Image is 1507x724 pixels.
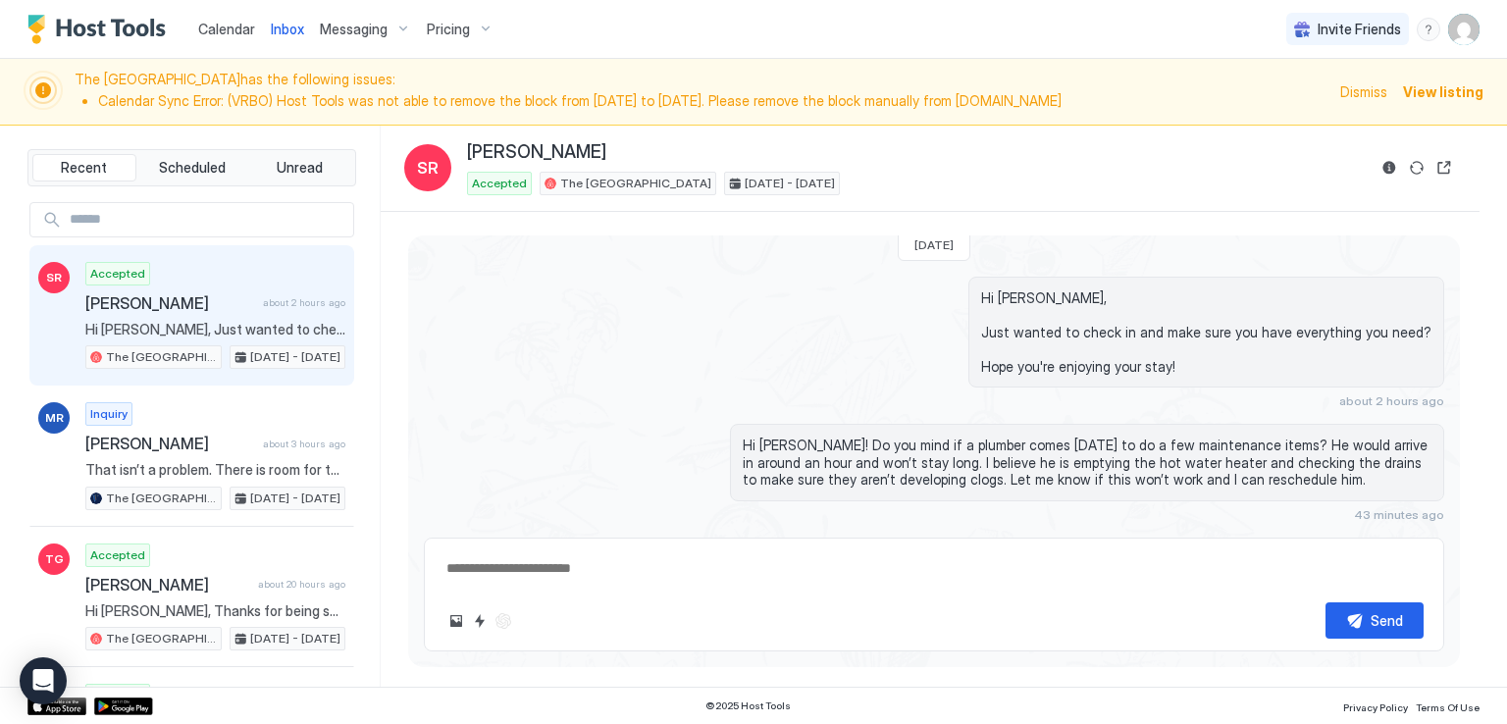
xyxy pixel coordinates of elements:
div: tab-group [27,149,356,186]
span: Accepted [472,175,527,192]
button: Open reservation [1432,156,1456,180]
li: Calendar Sync Error: (VRBO) Host Tools was not able to remove the block from [DATE] to [DATE]. Pl... [98,92,1328,110]
div: Open Intercom Messenger [20,657,67,704]
span: Hi [PERSON_NAME]! Do you mind if a plumber comes [DATE] to do a few maintenance items? He would a... [743,437,1431,489]
span: about 3 hours ago [263,438,345,450]
span: SR [417,156,439,180]
span: [DATE] - [DATE] [745,175,835,192]
button: Recent [32,154,136,181]
span: Pricing [427,21,470,38]
div: menu [1417,18,1440,41]
span: The [GEOGRAPHIC_DATA] [106,490,217,507]
span: Inbox [271,21,304,37]
div: View listing [1403,81,1483,102]
a: Host Tools Logo [27,15,175,44]
span: The [GEOGRAPHIC_DATA] [560,175,711,192]
a: App Store [27,698,86,715]
span: [DATE] [914,237,954,252]
span: about 2 hours ago [1339,393,1444,408]
span: © 2025 Host Tools [705,699,791,712]
span: Terms Of Use [1416,701,1480,713]
button: Sync reservation [1405,156,1429,180]
input: Input Field [62,203,353,236]
span: [DATE] - [DATE] [250,348,340,366]
span: The [GEOGRAPHIC_DATA] [106,348,217,366]
span: Hi [PERSON_NAME], Thanks for being such a great guest and leaving the place so clean. We left you... [85,602,345,620]
span: [PERSON_NAME] [85,575,250,595]
a: Calendar [198,19,255,39]
span: TG [45,550,64,568]
span: Accepted [90,546,145,564]
span: Recent [61,159,107,177]
span: The [GEOGRAPHIC_DATA] [106,630,217,647]
span: [DATE] - [DATE] [250,490,340,507]
span: Unread [277,159,323,177]
span: Messaging [320,21,388,38]
span: Accepted [90,265,145,283]
span: about 2 hours ago [263,296,345,309]
a: Inbox [271,19,304,39]
span: Privacy Policy [1343,701,1408,713]
span: MR [45,409,64,427]
button: Quick reply [468,609,492,633]
span: [PERSON_NAME] [467,141,606,164]
a: Privacy Policy [1343,696,1408,716]
div: Send [1371,610,1403,631]
span: about 20 hours ago [258,578,345,591]
button: Reservation information [1377,156,1401,180]
span: Invite Friends [1318,21,1401,38]
span: That isn’t a problem. There is room for two cars. [85,461,345,479]
span: SR [46,269,62,286]
button: Scheduled [140,154,244,181]
div: Dismiss [1340,81,1387,102]
span: Hi [PERSON_NAME], Just wanted to check in and make sure you have everything you need? Hope you're... [85,321,345,338]
span: 43 minutes ago [1354,507,1444,522]
span: Inquiry [90,405,128,423]
div: User profile [1448,14,1480,45]
span: [PERSON_NAME] [85,293,255,313]
a: Terms Of Use [1416,696,1480,716]
span: Scheduled [159,159,226,177]
button: Unread [247,154,351,181]
span: The [GEOGRAPHIC_DATA] has the following issues: [75,71,1328,113]
button: Upload image [444,609,468,633]
span: Hi [PERSON_NAME], Just wanted to check in and make sure you have everything you need? Hope you're... [981,289,1431,376]
button: Send [1325,602,1424,639]
a: Google Play Store [94,698,153,715]
span: [PERSON_NAME] [85,434,255,453]
span: [DATE] - [DATE] [250,630,340,647]
span: Calendar [198,21,255,37]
